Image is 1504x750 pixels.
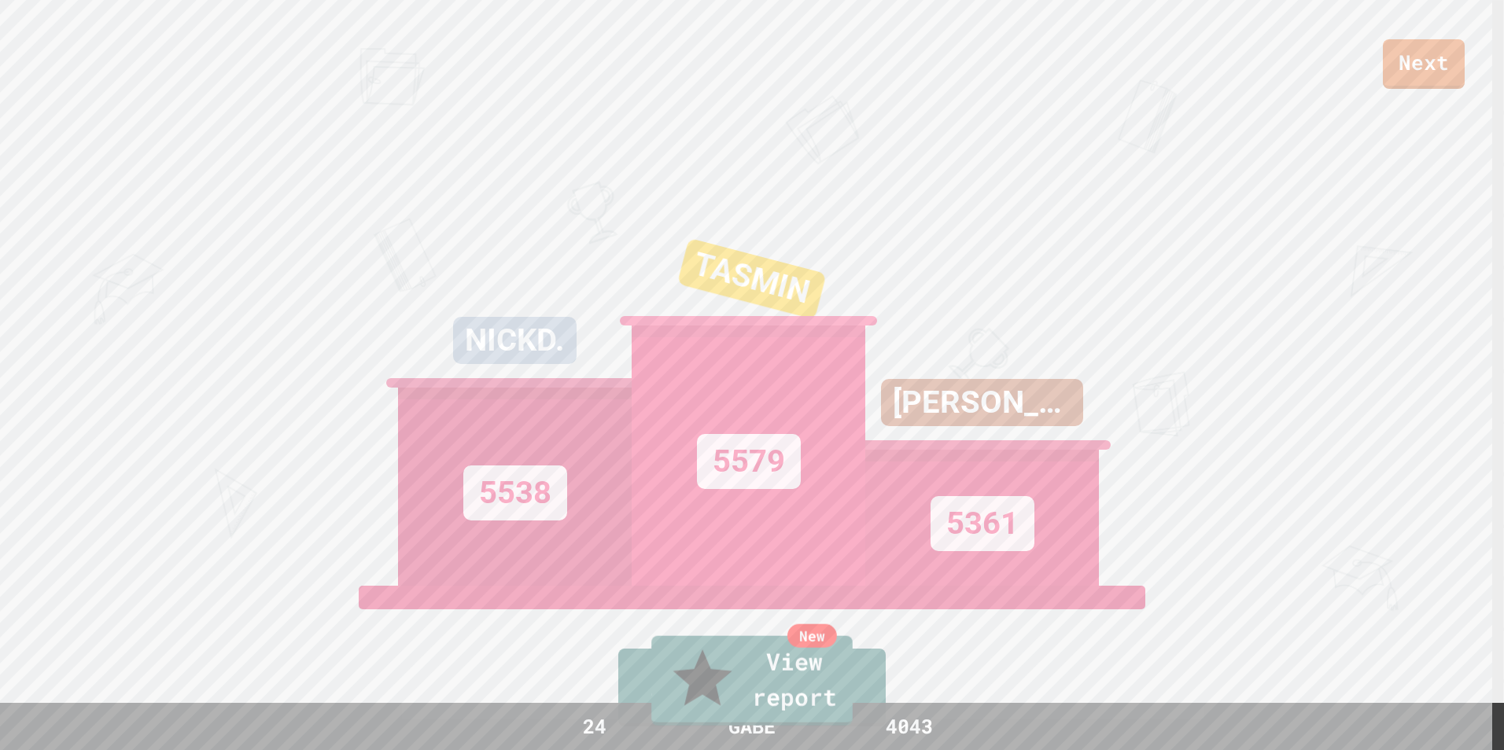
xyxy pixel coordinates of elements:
[881,379,1083,426] div: [PERSON_NAME]
[651,636,853,726] a: View report
[1383,39,1465,89] a: Next
[453,317,577,364] div: NICKD.
[787,624,837,648] div: New
[676,238,826,320] div: TASMIN
[697,434,801,489] div: 5579
[463,465,567,520] div: 5538
[931,496,1034,551] div: 5361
